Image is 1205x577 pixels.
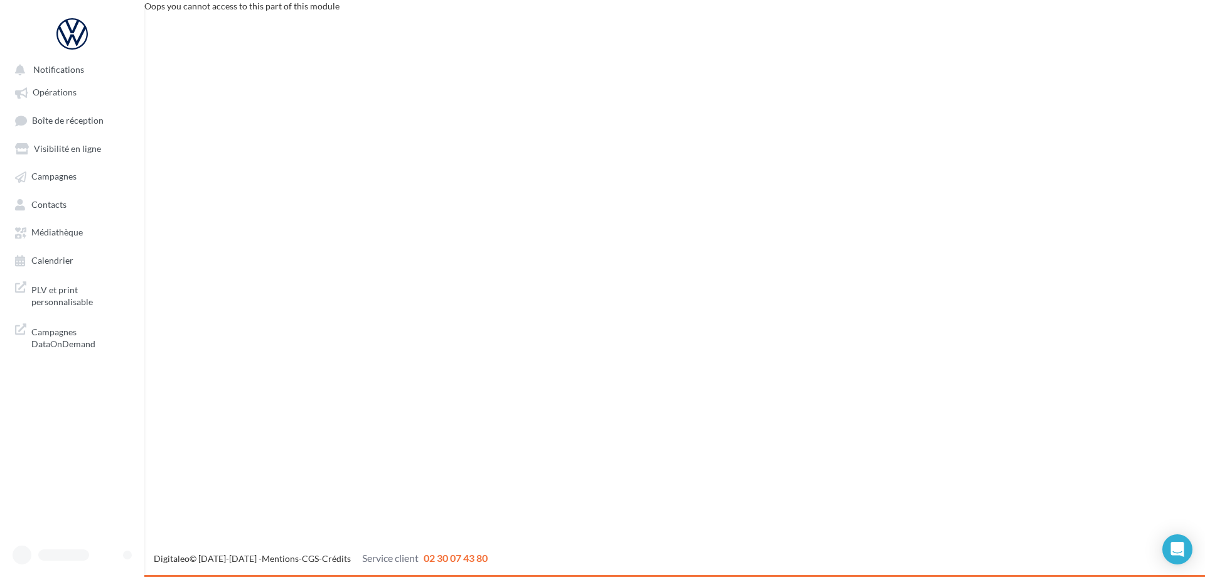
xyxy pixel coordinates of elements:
[33,64,84,75] span: Notifications
[1162,534,1192,564] div: Open Intercom Messenger
[262,553,299,564] a: Mentions
[8,318,137,355] a: Campagnes DataOnDemand
[31,199,67,210] span: Contacts
[31,255,73,266] span: Calendrier
[31,323,129,350] span: Campagnes DataOnDemand
[8,193,137,215] a: Contacts
[31,227,83,238] span: Médiathèque
[322,553,351,564] a: Crédits
[8,249,137,271] a: Calendrier
[8,109,137,132] a: Boîte de réception
[31,281,129,308] span: PLV et print personnalisable
[32,115,104,126] span: Boîte de réception
[424,552,488,564] span: 02 30 07 43 80
[8,80,137,103] a: Opérations
[8,220,137,243] a: Médiathèque
[34,143,101,154] span: Visibilité en ligne
[8,137,137,159] a: Visibilité en ligne
[8,276,137,313] a: PLV et print personnalisable
[302,553,319,564] a: CGS
[144,1,340,11] span: Oops you cannot access to this part of this module
[154,553,190,564] a: Digitaleo
[31,171,77,182] span: Campagnes
[154,553,488,564] span: © [DATE]-[DATE] - - -
[33,87,77,98] span: Opérations
[362,552,419,564] span: Service client
[8,164,137,187] a: Campagnes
